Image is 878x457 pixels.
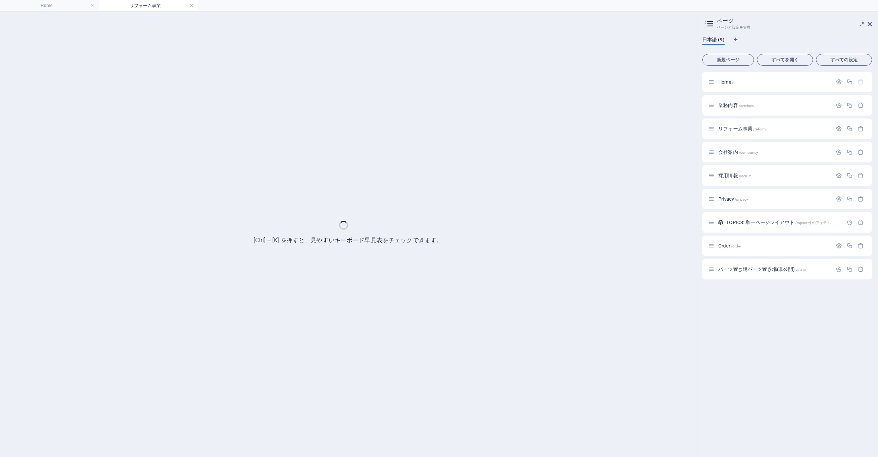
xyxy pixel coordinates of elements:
[846,172,853,179] div: 複製
[732,80,734,84] span: /
[716,150,832,155] div: 会社案内/companey
[836,243,842,249] div: 設定
[846,219,853,226] div: 設定
[836,102,842,108] div: 設定
[718,266,806,272] span: クリックしてページを開く
[796,268,806,272] span: /parts
[739,104,754,108] span: /services
[760,58,810,62] span: すべてを開く
[718,149,758,155] span: クリックしてページを開く
[846,243,853,249] div: 複製
[718,126,766,132] span: クリックしてページを開く
[731,244,741,248] span: /order
[717,17,872,24] h2: ページ
[858,126,864,132] div: 削除
[726,220,830,225] span: クリックしてページを開く
[716,267,832,272] div: パーツ置き場パーツ置き場(非公開)/parts
[836,172,842,179] div: 設定
[99,1,198,10] h4: リフォーム事業
[836,196,842,202] div: 設定
[846,196,853,202] div: 複製
[836,266,842,272] div: 設定
[858,266,864,272] div: 削除
[702,35,725,46] span: 日本語 (9)
[716,103,832,108] div: 業務内容/services
[716,197,832,201] div: Privacy/privacy
[718,243,741,249] span: クリックしてページを開く
[718,196,748,202] span: クリックしてページを開く
[816,54,872,66] button: すべての設定
[718,79,734,85] span: クリックしてページを開く
[858,172,864,179] div: 削除
[846,266,853,272] div: 複製
[836,79,842,85] div: 設定
[858,102,864,108] div: 削除
[858,243,864,249] div: 削除
[858,149,864,155] div: 削除
[716,173,832,178] div: 採用情報/recruit
[716,126,832,131] div: リフォーム事業/reform
[735,197,748,201] span: /privacy
[858,196,864,202] div: 削除
[716,243,832,248] div: Order/order
[718,219,724,226] div: このレイアウトは、このコレクションのすべてのアイテム (ブログ投稿など) のテンプレートとして使用されます。アイテムのコンテンツは、コレクションフィールドに要素をリンクすることにより、このテンプ...
[819,58,869,62] span: すべての設定
[706,58,751,62] span: 新規ページ
[716,80,832,84] div: Home/
[757,54,813,66] button: すべてを開く
[753,127,766,131] span: /reform
[846,79,853,85] div: 複製
[795,221,831,225] span: /topics-件のアイテム
[858,79,864,85] div: 開始ページは削除できません
[858,219,864,226] div: 削除
[718,173,751,178] span: クリックしてページを開く
[836,126,842,132] div: 設定
[702,54,754,66] button: 新規ページ
[739,150,758,155] span: /companey
[718,103,754,108] span: クリックしてページを開く
[846,149,853,155] div: 複製
[836,149,842,155] div: 設定
[739,174,751,178] span: /recruit
[717,24,857,31] h3: ページと設定を管理
[702,37,872,51] div: 言語タブ
[846,102,853,108] div: 複製
[846,126,853,132] div: 複製
[724,220,843,225] div: TOPICS: 単一ページレイアウト/topics-件のアイテム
